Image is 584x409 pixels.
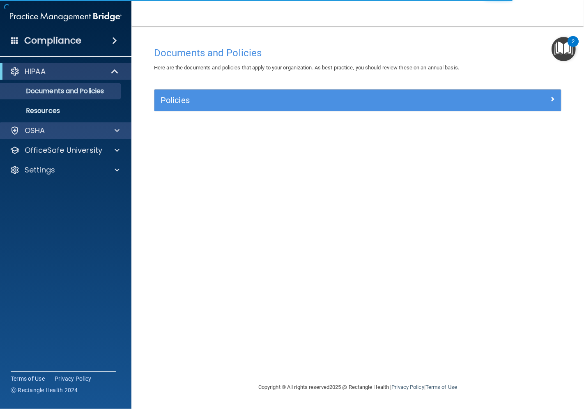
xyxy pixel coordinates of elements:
h4: Compliance [24,35,81,46]
div: Copyright © All rights reserved 2025 @ Rectangle Health | | [208,374,508,400]
p: OSHA [25,126,45,136]
iframe: Drift Widget Chat Controller [443,352,574,384]
button: Open Resource Center, 2 new notifications [552,37,576,61]
div: 2 [572,41,575,52]
span: Ⓒ Rectangle Health 2024 [11,386,78,394]
a: Policies [161,94,555,107]
a: Terms of Use [11,375,45,383]
a: Privacy Policy [391,384,424,390]
p: OfficeSafe University [25,145,102,155]
img: PMB logo [10,9,122,25]
a: Settings [10,165,120,175]
a: Privacy Policy [55,375,92,383]
span: Here are the documents and policies that apply to your organization. As best practice, you should... [154,64,459,71]
h4: Documents and Policies [154,48,561,58]
a: OSHA [10,126,120,136]
p: Settings [25,165,55,175]
p: Resources [5,107,117,115]
h5: Policies [161,96,453,105]
a: OfficeSafe University [10,145,120,155]
p: HIPAA [25,67,46,76]
a: Terms of Use [425,384,457,390]
p: Documents and Policies [5,87,117,95]
a: HIPAA [10,67,119,76]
